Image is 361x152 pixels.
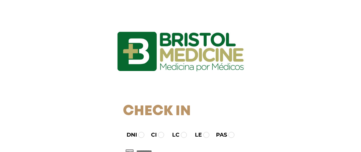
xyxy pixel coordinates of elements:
[90,8,271,95] img: logo_ingresarbristol.jpg
[123,103,238,120] h1: Check In
[166,131,179,139] label: LC
[189,131,202,139] label: LE
[145,131,157,139] label: CI
[121,131,137,139] label: DNI
[210,131,227,139] label: PAS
